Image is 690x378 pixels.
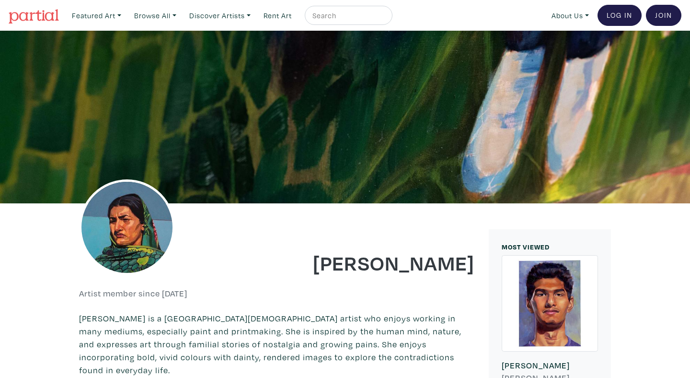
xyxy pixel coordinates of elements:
[502,242,550,251] small: MOST VIEWED
[284,249,475,275] h1: [PERSON_NAME]
[502,360,598,371] h6: [PERSON_NAME]
[646,5,681,26] a: Join
[79,312,474,377] p: [PERSON_NAME] is a [GEOGRAPHIC_DATA][DEMOGRAPHIC_DATA] artist who enjoys working in many mediums,...
[79,288,187,299] h6: Artist member since [DATE]
[311,10,383,22] input: Search
[130,6,181,25] a: Browse All
[259,6,296,25] a: Rent Art
[68,6,126,25] a: Featured Art
[79,179,175,275] img: phpThumb.php
[598,5,642,26] a: Log In
[547,6,593,25] a: About Us
[185,6,255,25] a: Discover Artists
